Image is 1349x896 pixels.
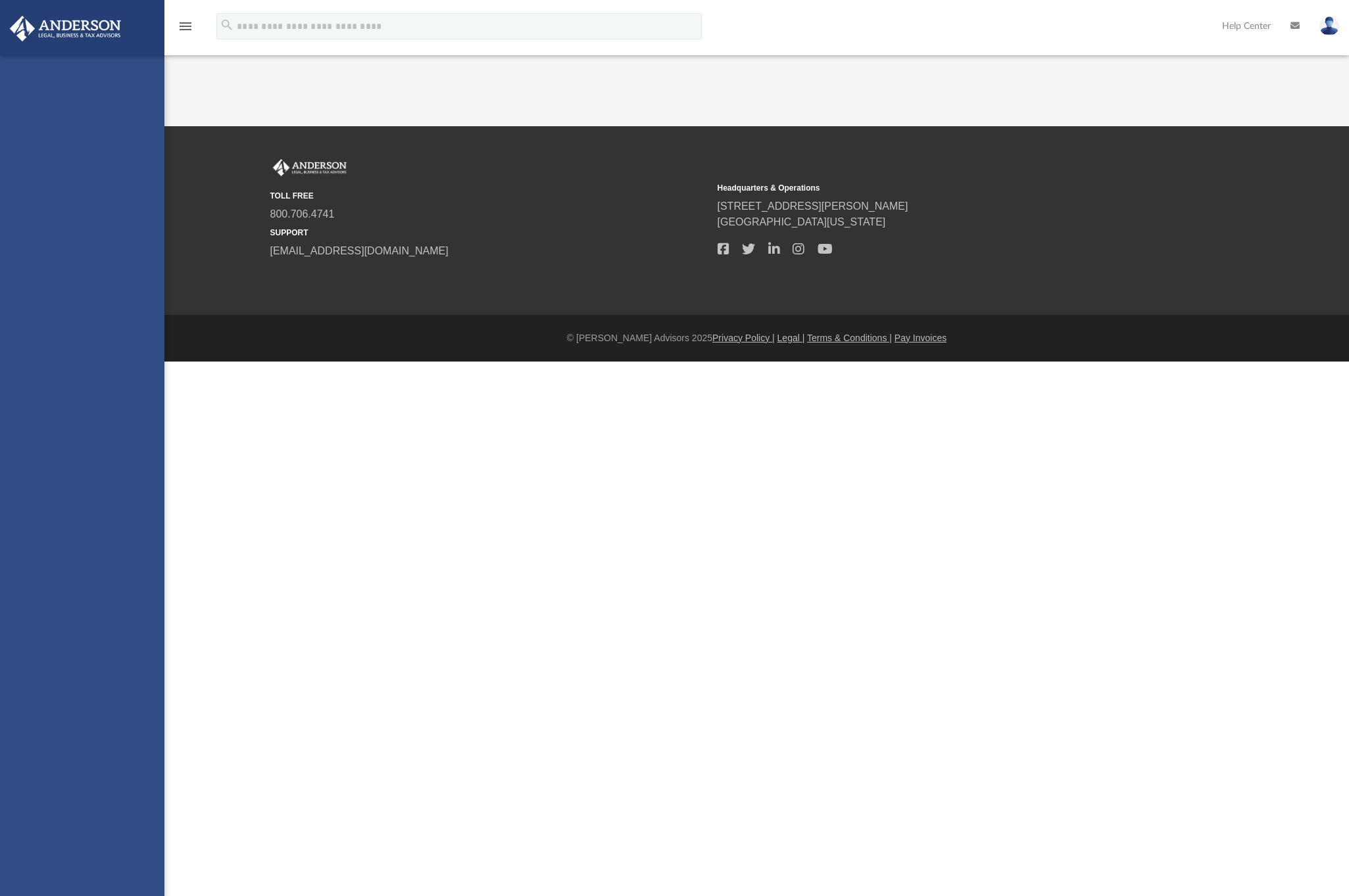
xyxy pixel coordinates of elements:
div: © [PERSON_NAME] Advisors 2025 [164,331,1349,345]
small: TOLL FREE [270,190,708,202]
img: Anderson Advisors Platinum Portal [6,16,125,41]
a: [EMAIL_ADDRESS][DOMAIN_NAME] [270,245,449,256]
i: menu [178,18,193,34]
a: menu [178,25,193,34]
a: Pay Invoices [895,333,946,343]
img: User Pic [1319,16,1339,35]
a: Terms & Conditions | [807,333,892,343]
small: SUPPORT [270,227,708,239]
img: Anderson Advisors Platinum Portal [270,159,349,176]
a: [STREET_ADDRESS][PERSON_NAME] [718,200,908,212]
a: Privacy Policy | [712,333,775,343]
i: search [220,18,234,32]
small: Headquarters & Operations [718,182,1156,194]
a: [GEOGRAPHIC_DATA][US_STATE] [718,216,886,227]
a: Legal | [777,333,805,343]
a: 800.706.4741 [270,208,335,220]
